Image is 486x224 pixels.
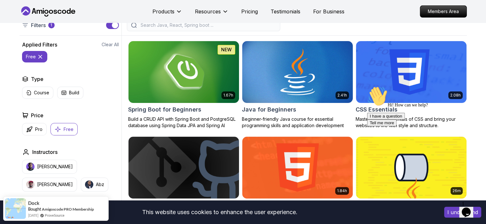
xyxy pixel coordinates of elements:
button: instructor imgAbz [81,177,108,191]
span: [DATE] [28,213,38,218]
a: Testimonials [271,8,300,15]
button: I have a question [3,29,40,36]
button: Accept cookies [444,207,481,218]
button: Clear All [102,41,119,48]
a: Members Area [420,5,467,18]
p: Members Area [420,6,467,17]
p: Beginner-friendly Java course for essential programming skills and application development [242,116,353,129]
a: Java for Beginners card2.41hJava for BeginnersBeginner-friendly Java course for essential program... [242,41,353,129]
h2: Java for Beginners [242,105,296,114]
a: Spring Boot for Beginners card1.67hNEWSpring Boot for BeginnersBuild a CRUD API with Spring Boot ... [128,41,239,129]
img: instructor img [26,163,35,171]
div: 👋Hi! How can we help?I have a questionTell me more [3,3,118,43]
img: Spring Boot for Beginners card [128,41,239,103]
p: Build [69,90,79,96]
h2: Instructors [32,148,58,156]
a: CSS Essentials card2.08hCSS EssentialsMaster the fundamentals of CSS and bring your websites to l... [356,41,467,129]
button: Pro [22,123,47,135]
button: instructor img[PERSON_NAME] [22,160,77,174]
p: Abz [96,181,104,188]
img: Java for Beginners card [239,40,355,104]
button: Build [57,87,83,99]
p: Build a CRUD API with Spring Boot and PostgreSQL database using Spring Data JPA and Spring AI [128,116,239,129]
p: Resources [195,8,221,15]
a: For Business [313,8,344,15]
img: :wave: [3,3,23,23]
input: Search Java, React, Spring boot ... [139,22,276,28]
p: Course [34,90,49,96]
a: Amigoscode PRO Membership [42,207,94,212]
div: This website uses cookies to enhance the user experience. [5,205,435,219]
button: instructor img[PERSON_NAME] [22,177,77,191]
img: instructor img [26,180,35,189]
p: 1 [50,23,52,28]
h2: Spring Boot for Beginners [128,105,201,114]
button: Free [50,123,78,135]
span: Dock [28,200,39,206]
button: Products [152,8,182,20]
p: Free [64,126,73,133]
p: Filters [31,21,46,29]
h2: Price [31,112,43,119]
p: free [26,54,36,60]
a: ProveSource [45,213,65,218]
p: Products [152,8,174,15]
img: instructor img [85,180,93,189]
button: free [22,51,47,62]
h2: CSS Essentials [356,105,397,114]
button: Tell me more [3,36,32,43]
h2: Applied Filters [22,41,57,48]
p: 1.67h [223,93,233,98]
p: NEW [221,47,232,53]
iframe: chat widget [459,199,480,218]
img: CSS Essentials card [356,41,467,103]
img: Git & GitHub Fundamentals card [128,137,239,199]
iframe: chat widget [365,83,480,195]
button: Resources [195,8,228,20]
a: Git & GitHub Fundamentals cardGit & GitHub FundamentalsLearn the fundamentals of Git and GitHub. [128,136,239,218]
button: Course [22,87,53,99]
img: provesource social proof notification image [5,198,26,219]
span: Hi! How can we help? [3,19,63,24]
img: Java Streams Essentials card [356,137,467,199]
p: [PERSON_NAME] [37,181,73,188]
img: HTML Essentials card [242,137,353,199]
h2: Type [31,75,43,83]
p: 1.84h [337,188,347,193]
span: Bought [28,206,41,212]
p: Pro [35,126,42,133]
a: Pricing [241,8,258,15]
p: [PERSON_NAME] [37,163,73,170]
p: Master the fundamentals of CSS and bring your websites to life with style and structure. [356,116,467,129]
p: 2.41h [337,93,347,98]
